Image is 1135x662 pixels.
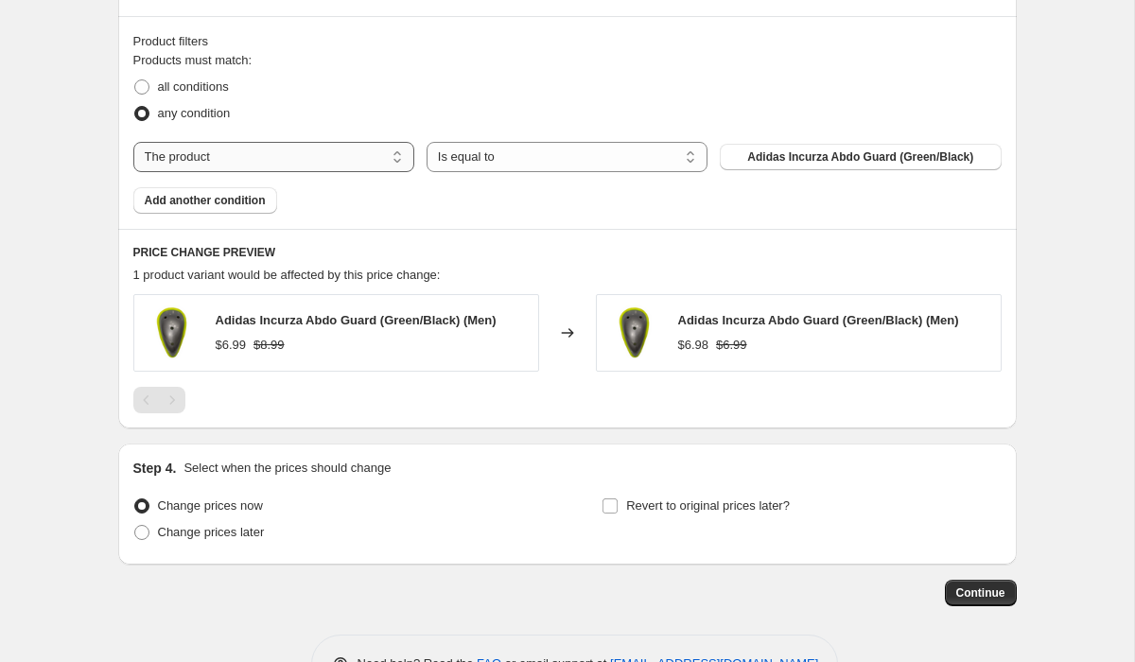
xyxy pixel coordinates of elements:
span: $6.99 [216,338,247,352]
span: 1 product variant would be affected by this price change: [133,268,441,282]
nav: Pagination [133,387,185,413]
span: Adidas Incurza Abdo Guard (Green/Black) (Men) [216,313,497,327]
span: Add another condition [145,193,266,208]
span: Revert to original prices later? [626,498,790,513]
h6: PRICE CHANGE PREVIEW [133,245,1002,260]
h2: Step 4. [133,459,177,478]
span: $8.99 [253,338,285,352]
span: Change prices later [158,525,265,539]
span: any condition [158,106,231,120]
button: Add another condition [133,187,277,214]
button: Continue [945,580,1017,606]
span: $6.98 [678,338,709,352]
p: Select when the prices should change [183,459,391,478]
span: Continue [956,585,1005,601]
img: 3__75952.1652899375.600.600_80x.png [144,305,201,361]
span: Adidas Incurza Abdo Guard (Green/Black) (Men) [678,313,959,327]
div: Product filters [133,32,1002,51]
span: all conditions [158,79,229,94]
img: 3__75952.1652899375.600.600_80x.png [606,305,663,361]
span: Change prices now [158,498,263,513]
button: Adidas Incurza Abdo Guard (Green/Black) [720,144,1001,170]
span: Adidas Incurza Abdo Guard (Green/Black) [747,149,973,165]
span: $6.99 [716,338,747,352]
span: Products must match: [133,53,253,67]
